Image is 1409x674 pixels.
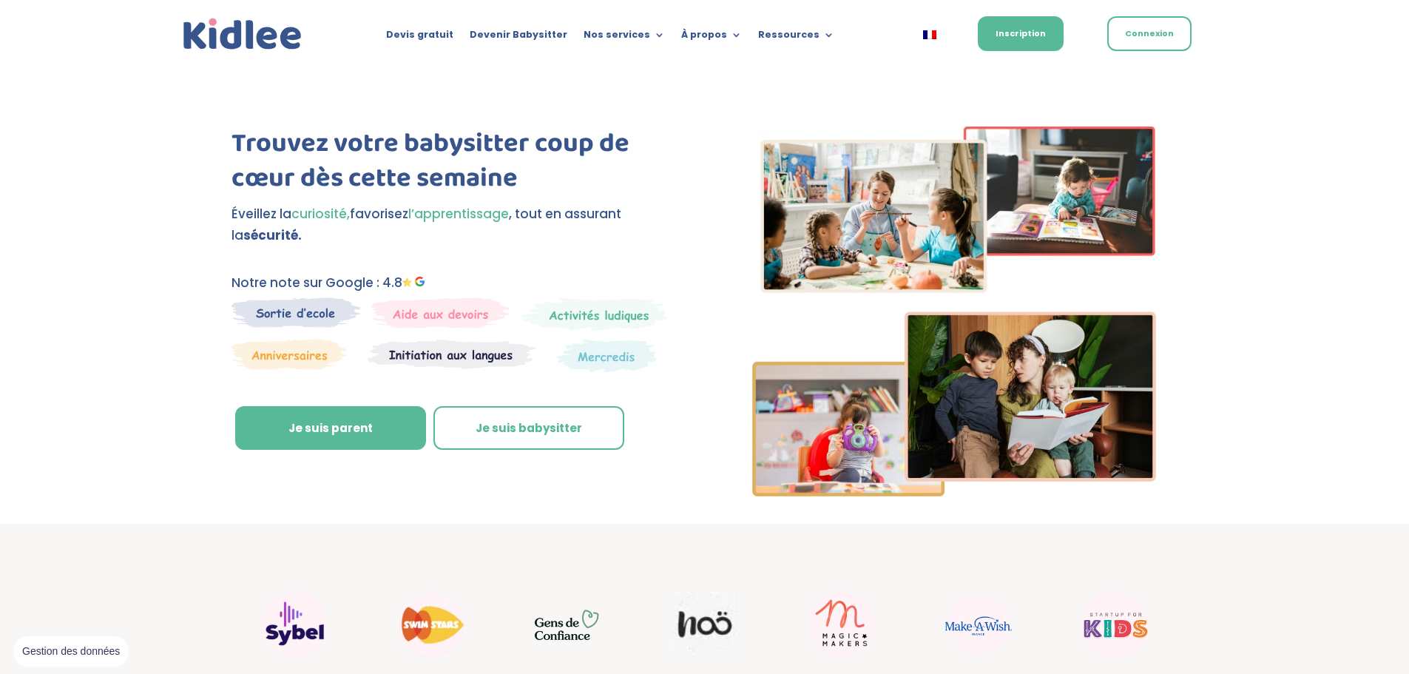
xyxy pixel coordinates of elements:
[978,16,1064,51] a: Inscription
[386,30,453,46] a: Devis gratuit
[232,297,361,328] img: Sortie decole
[752,483,1156,501] picture: Imgs-2
[584,30,665,46] a: Nos services
[521,297,668,331] img: Mercredi
[232,203,679,246] p: Éveillez la favorisez , tout en assurant la
[916,587,1041,661] div: 13 / 22
[232,584,357,665] div: 8 / 22
[371,297,510,328] img: weekends
[22,645,120,658] span: Gestion des données
[398,591,464,658] img: Swim stars
[779,584,905,665] div: 12 / 22
[557,339,657,373] img: Thematique
[433,406,624,451] a: Je suis babysitter
[291,205,350,223] span: curiosité,
[923,30,936,39] img: Français
[408,205,509,223] span: l’apprentissage
[1052,584,1178,665] div: 14 / 22
[243,226,302,244] strong: sécurité.
[505,591,631,658] div: 10 / 22
[13,636,129,667] button: Gestion des données
[1082,591,1149,658] img: startup for kids
[1107,16,1192,51] a: Connexion
[368,339,535,370] img: Atelier thematique
[232,127,679,203] h1: Trouvez votre babysitter coup de cœur dès cette semaine
[535,609,601,640] img: GDC
[368,584,494,665] div: 9 / 22
[180,15,305,54] img: logo_kidlee_bleu
[232,272,679,294] p: Notre note sur Google : 4.8
[945,595,1012,654] img: Make a wish
[232,339,347,370] img: Anniversaire
[642,584,768,665] div: 11 / 22
[672,592,738,658] img: Noo
[758,30,834,46] a: Ressources
[681,30,742,46] a: À propos
[180,15,305,54] a: Kidlee Logo
[808,591,875,658] img: Magic makers
[470,30,567,46] a: Devenir Babysitter
[261,591,328,658] img: Sybel
[235,406,426,451] a: Je suis parent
